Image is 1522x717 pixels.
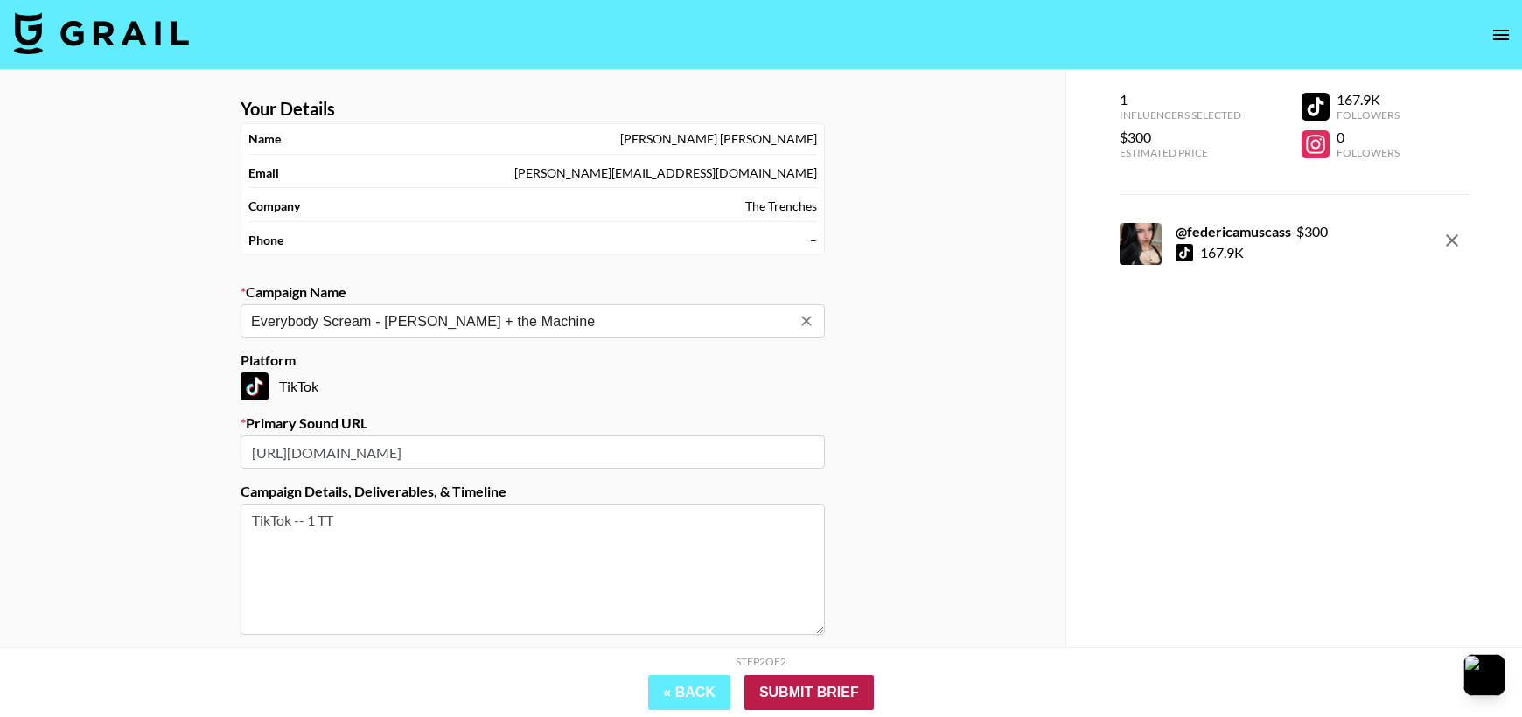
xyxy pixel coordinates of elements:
img: TikTok [241,372,269,400]
div: [PERSON_NAME] [PERSON_NAME] [620,131,817,147]
strong: Your Details [241,98,335,120]
label: Primary Sound URL [241,414,825,432]
button: remove [1435,223,1470,258]
div: $300 [1120,129,1241,146]
div: Step 2 of 2 [736,655,786,668]
input: Submit Brief [744,675,874,710]
button: « Back [648,675,730,710]
div: Estimated Price [1120,146,1241,159]
div: Followers [1337,146,1400,159]
div: Followers [1337,108,1400,122]
label: Campaign Name [241,283,825,301]
input: Old Town Road - Lil Nas X + Billy Ray Cyrus [251,311,791,331]
div: 167.9K [1200,244,1244,261]
strong: Phone [248,233,283,248]
label: Campaign Details, Deliverables, & Timeline [241,483,825,500]
div: 1 [1120,91,1241,108]
img: Grail Talent [14,12,189,54]
div: – [810,233,817,248]
div: 167.9K [1337,91,1400,108]
label: Platform [241,352,825,369]
strong: Email [248,165,279,181]
button: open drawer [1484,17,1519,52]
div: - $ 300 [1176,223,1328,240]
div: 0 [1337,129,1400,146]
div: TikTok [241,372,825,400]
div: [PERSON_NAME][EMAIL_ADDRESS][DOMAIN_NAME] [514,165,817,181]
div: Influencers Selected [1120,108,1241,122]
strong: Name [248,131,281,147]
div: The Trenches [745,198,817,214]
input: https://www.tiktok.com/music/Old-Town-Road-6683330941219244813 [241,435,825,469]
button: Clear [794,309,819,333]
strong: Company [248,198,300,214]
strong: @ federicamuscass [1176,223,1291,240]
